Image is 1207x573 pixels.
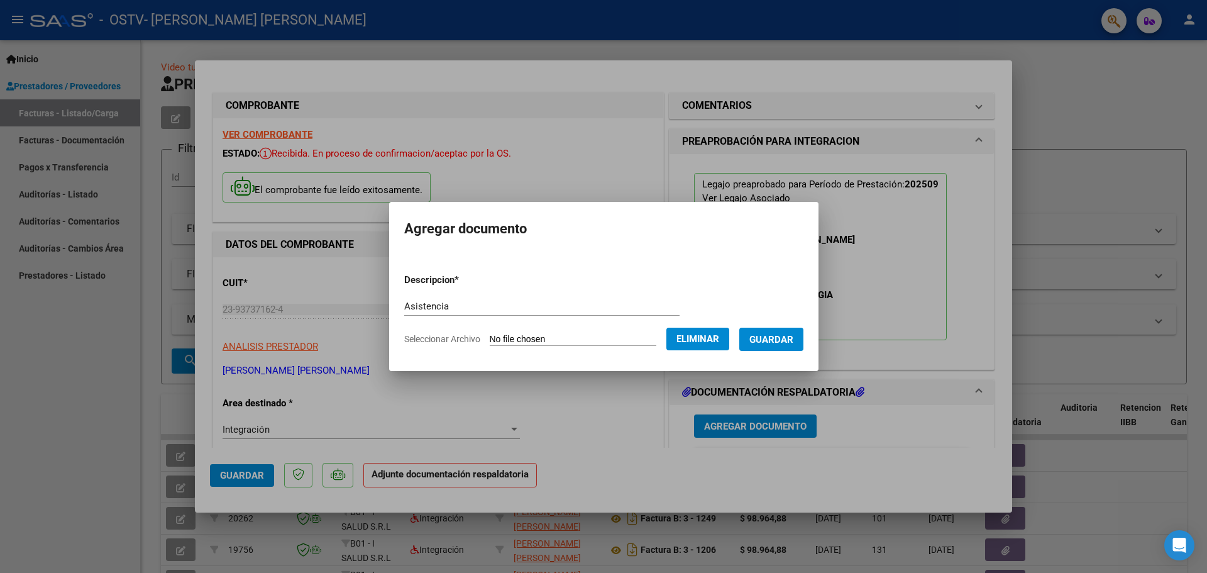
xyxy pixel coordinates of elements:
[749,334,793,345] span: Guardar
[404,334,480,344] span: Seleccionar Archivo
[676,333,719,345] span: Eliminar
[404,273,524,287] p: Descripcion
[739,328,803,351] button: Guardar
[404,217,803,241] h2: Agregar documento
[1164,530,1194,560] div: Open Intercom Messenger
[666,328,729,350] button: Eliminar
